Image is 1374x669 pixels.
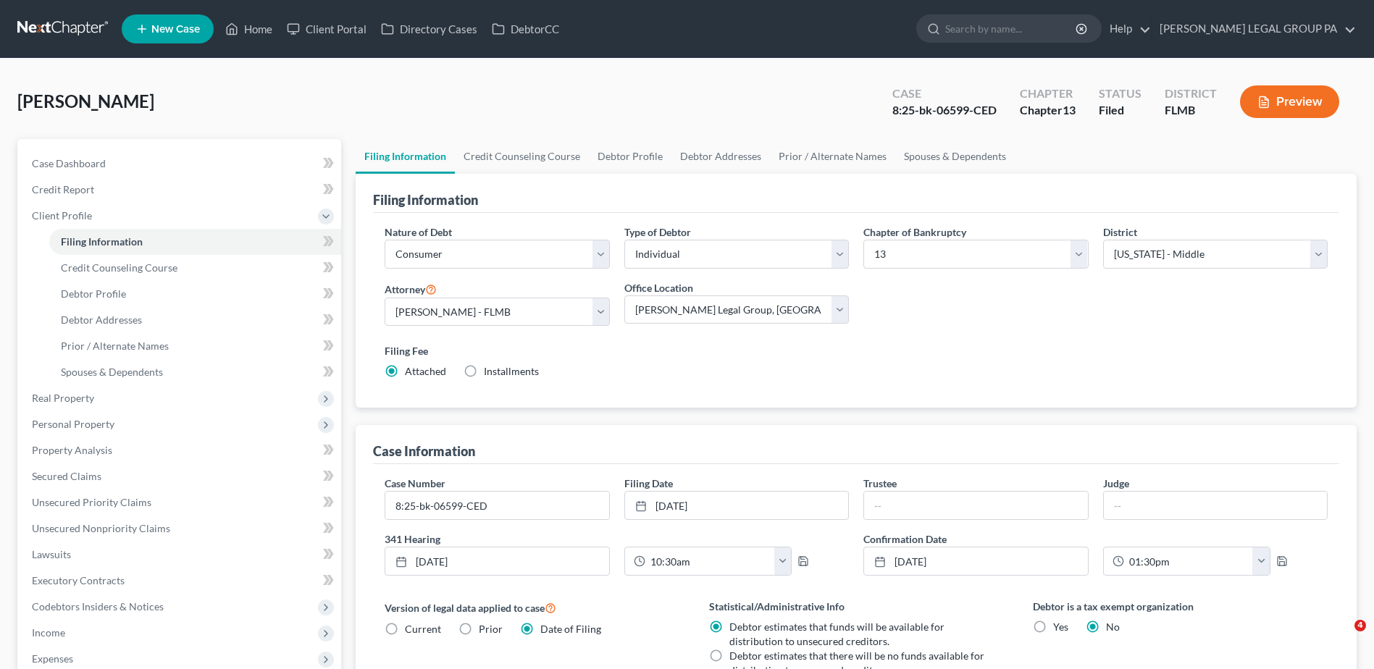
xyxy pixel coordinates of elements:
a: Secured Claims [20,463,341,489]
input: -- [1104,492,1327,519]
a: Credit Report [20,177,341,203]
input: Enter case number... [385,492,608,519]
span: Attached [405,365,446,377]
a: Property Analysis [20,437,341,463]
div: Chapter [1020,85,1076,102]
a: Directory Cases [374,16,485,42]
div: Status [1099,85,1141,102]
label: Trustee [863,476,897,491]
a: Home [218,16,280,42]
a: [DATE] [625,492,848,519]
a: Spouses & Dependents [49,359,341,385]
a: Debtor Addresses [49,307,341,333]
a: Prior / Alternate Names [770,139,895,174]
input: -- [864,492,1087,519]
a: Debtor Profile [589,139,671,174]
span: 13 [1063,103,1076,117]
span: Debtor Profile [61,287,126,300]
span: Case Dashboard [32,157,106,169]
div: Chapter [1020,102,1076,119]
a: Prior / Alternate Names [49,333,341,359]
label: Confirmation Date [856,531,1335,547]
span: Yes [1053,620,1068,633]
span: Expenses [32,652,73,665]
span: Installments [484,365,539,377]
a: DebtorCC [485,16,566,42]
a: Credit Counseling Course [455,139,589,174]
span: Credit Report [32,183,94,195]
span: Client Profile [32,209,92,222]
span: Unsecured Nonpriority Claims [32,522,170,534]
div: Filing Information [373,191,478,209]
a: Lawsuits [20,542,341,568]
label: Filing Date [624,476,673,491]
span: Secured Claims [32,470,101,482]
span: Debtor Addresses [61,314,142,326]
iframe: Intercom live chat [1325,620,1360,655]
a: Client Portal [280,16,374,42]
span: Property Analysis [32,444,112,456]
span: 4 [1354,620,1366,631]
a: [DATE] [864,547,1087,575]
span: Lawsuits [32,548,71,560]
a: [DATE] [385,547,608,575]
div: FLMB [1165,102,1217,119]
span: New Case [151,24,200,35]
span: Debtor estimates that funds will be available for distribution to unsecured creditors. [729,620,944,647]
a: Case Dashboard [20,151,341,177]
label: Debtor is a tax exempt organization [1033,599,1328,614]
a: Unsecured Priority Claims [20,489,341,516]
a: Spouses & Dependents [895,139,1015,174]
a: Help [1102,16,1151,42]
span: Date of Filing [540,623,601,635]
span: Unsecured Priority Claims [32,496,151,508]
label: Statistical/Administrative Info [709,599,1004,614]
label: Nature of Debt [385,224,452,240]
a: Unsecured Nonpriority Claims [20,516,341,542]
label: Attorney [385,280,437,298]
label: Office Location [624,280,693,295]
a: Debtor Addresses [671,139,770,174]
label: Chapter of Bankruptcy [863,224,966,240]
span: Spouses & Dependents [61,366,163,378]
label: Case Number [385,476,445,491]
div: District [1165,85,1217,102]
span: Income [32,626,65,639]
label: District [1103,224,1137,240]
input: -- : -- [1124,547,1254,575]
span: Current [405,623,441,635]
a: Filing Information [49,229,341,255]
span: Personal Property [32,418,114,430]
div: Case [892,85,997,102]
span: Executory Contracts [32,574,125,586]
a: Debtor Profile [49,281,341,307]
a: [PERSON_NAME] LEGAL GROUP PA [1152,16,1356,42]
div: 8:25-bk-06599-CED [892,102,997,119]
label: Filing Fee [385,343,1328,358]
a: Executory Contracts [20,568,341,594]
span: Prior / Alternate Names [61,340,169,352]
input: Search by name... [945,15,1078,42]
a: Credit Counseling Course [49,255,341,281]
button: Preview [1240,85,1339,118]
span: No [1106,620,1120,633]
label: Version of legal data applied to case [385,599,679,616]
span: Credit Counseling Course [61,261,177,274]
input: -- : -- [645,547,775,575]
label: Type of Debtor [624,224,691,240]
div: Filed [1099,102,1141,119]
div: Case Information [373,442,475,460]
span: [PERSON_NAME] [17,91,154,111]
span: Prior [479,623,503,635]
span: Real Property [32,392,94,404]
label: Judge [1103,476,1129,491]
span: Codebtors Insiders & Notices [32,600,164,613]
a: Filing Information [356,139,455,174]
label: 341 Hearing [377,531,856,547]
span: Filing Information [61,235,143,248]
